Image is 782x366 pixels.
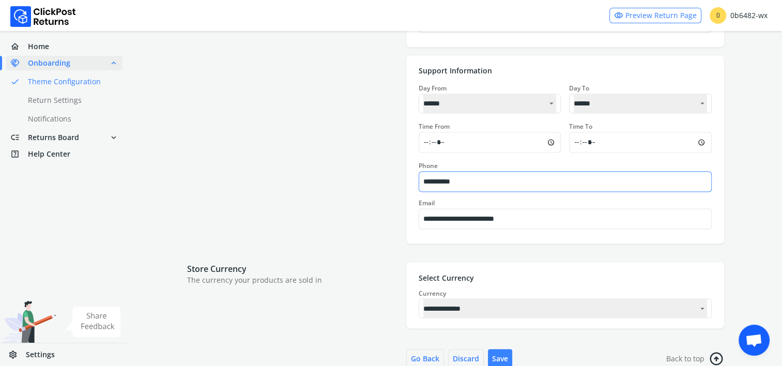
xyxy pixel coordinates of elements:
[28,149,70,159] span: Help Center
[6,39,122,54] a: homeHome
[6,112,135,126] a: Notifications
[609,8,701,23] a: visibilityPreview Return Page
[10,147,28,161] span: help_center
[8,347,26,362] span: settings
[707,350,726,366] span: arrow_circle_right
[419,272,712,283] p: Select Currency
[109,56,118,70] span: expand_less
[6,147,122,161] a: help_centerHelp Center
[569,84,712,93] div: Day To
[187,274,396,285] p: The currency your products are sold in
[109,130,118,145] span: expand_more
[10,39,28,54] span: home
[419,66,712,76] p: Support Information
[28,58,70,68] span: Onboarding
[26,349,55,360] span: Settings
[10,6,76,27] img: Logo
[666,353,704,363] span: Back to top
[569,122,592,131] label: Time To
[28,41,49,52] span: Home
[10,74,20,89] span: done
[28,132,79,143] span: Returns Board
[419,84,561,93] div: Day From
[10,56,28,70] span: handshake
[6,74,135,89] a: doneTheme Configuration
[419,122,450,131] label: Time From
[419,199,435,207] label: Email
[614,8,623,23] span: visibility
[187,262,396,274] p: Store Currency
[419,289,712,297] div: Currency
[710,7,726,24] span: 0
[419,161,438,170] label: Phone
[739,325,770,356] div: Open chat
[65,307,121,337] img: share feedback
[6,93,135,108] a: Return Settings
[10,130,28,145] span: low_priority
[710,7,768,24] div: 0b6482-wx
